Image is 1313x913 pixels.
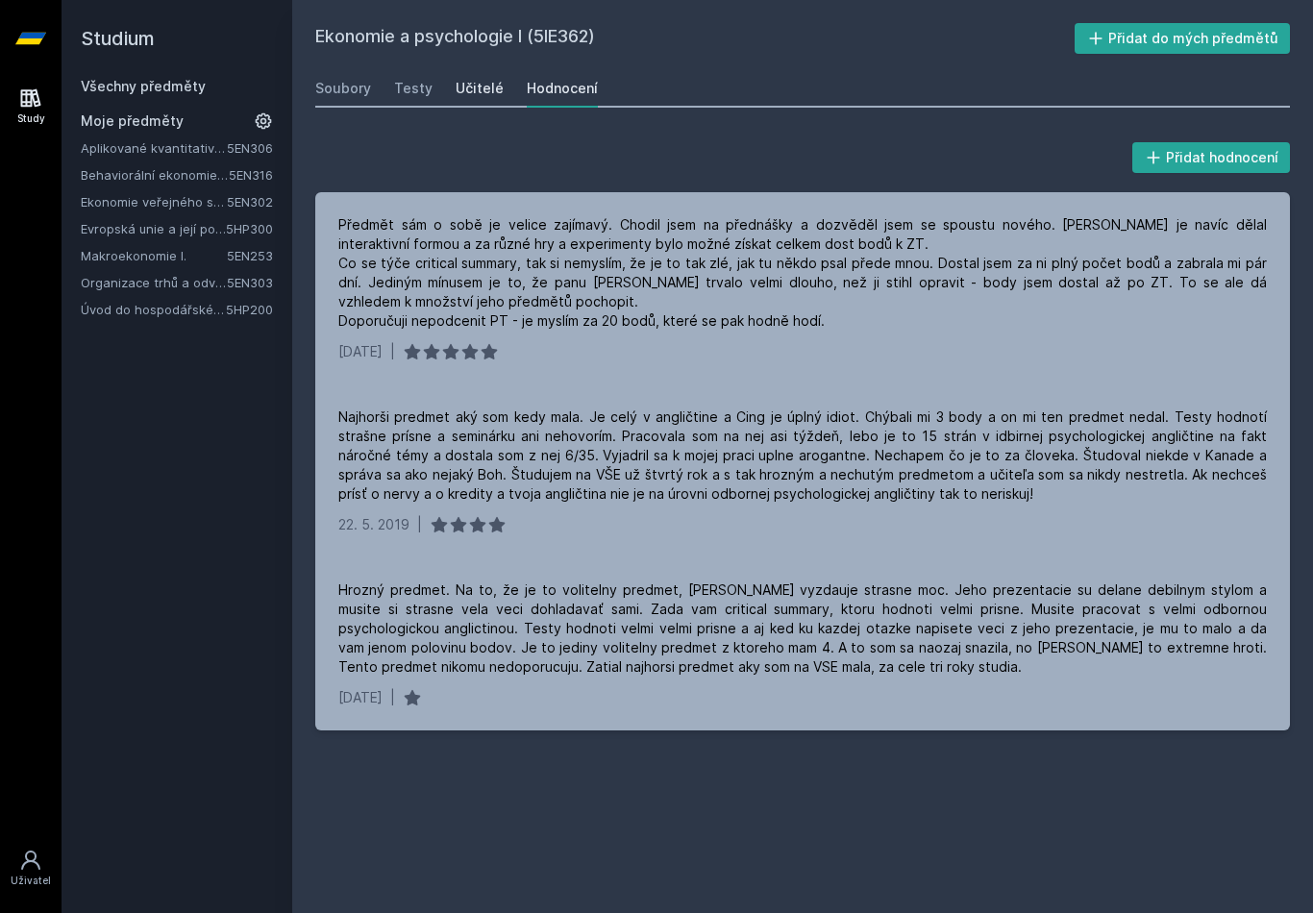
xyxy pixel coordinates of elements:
[390,342,395,361] div: |
[394,79,433,98] div: Testy
[81,300,226,319] a: Úvod do hospodářské a sociální politiky
[81,111,184,131] span: Moje předměty
[227,140,273,156] a: 5EN306
[81,192,227,211] a: Ekonomie veřejného sektoru
[81,78,206,94] a: Všechny předměty
[81,273,227,292] a: Organizace trhů a odvětví
[527,79,598,98] div: Hodnocení
[456,79,504,98] div: Učitelé
[338,215,1267,331] div: Předmět sám o sobě je velice zajímavý. Chodil jsem na přednášky a dozvěděl jsem se spoustu nového...
[227,248,273,263] a: 5EN253
[81,165,229,185] a: Behaviorální ekonomie a hospodářská politika
[11,874,51,888] div: Uživatel
[390,688,395,707] div: |
[315,79,371,98] div: Soubory
[4,77,58,136] a: Study
[4,839,58,898] a: Uživatel
[338,580,1267,677] div: Hrozný predmet. Na to, že je to volitelny predmet, [PERSON_NAME] vyzdauje strasne moc. Jeho preze...
[315,69,371,108] a: Soubory
[229,167,273,183] a: 5EN316
[394,69,433,108] a: Testy
[527,69,598,108] a: Hodnocení
[1075,23,1291,54] button: Přidat do mých předmětů
[81,219,226,238] a: Evropská unie a její politiky
[227,275,273,290] a: 5EN303
[338,342,383,361] div: [DATE]
[227,194,273,210] a: 5EN302
[17,111,45,126] div: Study
[81,246,227,265] a: Makroekonomie I.
[456,69,504,108] a: Učitelé
[338,688,383,707] div: [DATE]
[81,138,227,158] a: Aplikované kvantitativní metody I
[1132,142,1291,173] button: Přidat hodnocení
[338,515,409,534] div: 22. 5. 2019
[315,23,1075,54] h2: Ekonomie a psychologie I (5IE362)
[417,515,422,534] div: |
[338,407,1267,504] div: Najhorši predmet aký som kedy mala. Je celý v angličtine a Cing je úplný idiot. Chýbali mi 3 body...
[226,302,273,317] a: 5HP200
[226,221,273,236] a: 5HP300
